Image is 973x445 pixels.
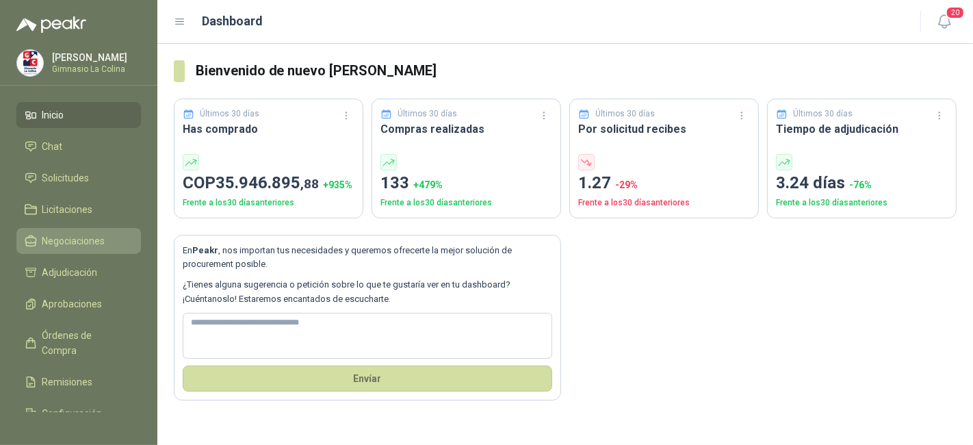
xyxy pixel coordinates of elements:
span: -76 % [849,179,872,190]
a: Configuración [16,400,141,427]
a: Órdenes de Compra [16,322,141,364]
a: Chat [16,133,141,160]
img: Logo peakr [16,16,86,33]
a: Negociaciones [16,228,141,254]
span: Negociaciones [42,233,105,249]
a: Remisiones [16,369,141,395]
button: 20 [932,10,957,34]
p: Últimos 30 días [596,107,656,120]
span: Aprobaciones [42,296,103,311]
span: Chat [42,139,63,154]
h1: Dashboard [203,12,263,31]
a: Solicitudes [16,165,141,191]
h3: Por solicitud recibes [578,120,750,138]
h3: Has comprado [183,120,354,138]
span: -29 % [615,179,638,190]
span: 35.946.895 [216,173,319,192]
h3: Bienvenido de nuevo [PERSON_NAME] [196,60,957,81]
span: Solicitudes [42,170,90,186]
a: Inicio [16,102,141,128]
h3: Tiempo de adjudicación [776,120,948,138]
span: Remisiones [42,374,93,390]
p: Últimos 30 días [794,107,853,120]
span: + 935 % [323,179,352,190]
p: Últimos 30 días [200,107,260,120]
p: [PERSON_NAME] [52,53,138,62]
img: Company Logo [17,50,43,76]
p: Frente a los 30 días anteriores [776,196,948,209]
p: Gimnasio La Colina [52,65,138,73]
p: 133 [380,170,552,196]
span: + 479 % [413,179,443,190]
a: Licitaciones [16,196,141,222]
b: Peakr [192,245,218,255]
p: ¿Tienes alguna sugerencia o petición sobre lo que te gustaría ver en tu dashboard? ¡Cuéntanoslo! ... [183,278,552,306]
p: 1.27 [578,170,750,196]
p: En , nos importan tus necesidades y queremos ofrecerte la mejor solución de procurement posible. [183,244,552,272]
span: Inicio [42,107,64,123]
a: Aprobaciones [16,291,141,317]
p: Frente a los 30 días anteriores [183,196,354,209]
a: Adjudicación [16,259,141,285]
span: Licitaciones [42,202,93,217]
span: Órdenes de Compra [42,328,128,358]
p: Últimos 30 días [398,107,458,120]
span: Adjudicación [42,265,98,280]
span: ,88 [300,176,319,192]
p: 3.24 días [776,170,948,196]
p: Frente a los 30 días anteriores [380,196,552,209]
button: Envíar [183,366,552,392]
p: Frente a los 30 días anteriores [578,196,750,209]
h3: Compras realizadas [380,120,552,138]
span: 20 [946,6,965,19]
span: Configuración [42,406,103,421]
p: COP [183,170,354,196]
